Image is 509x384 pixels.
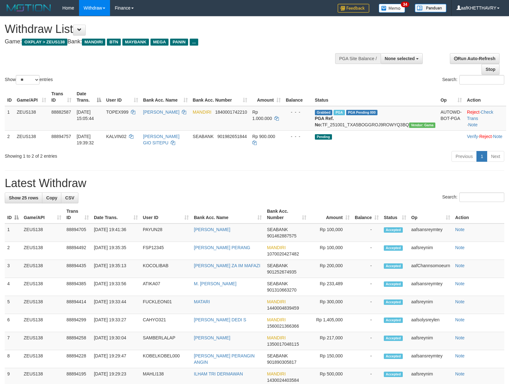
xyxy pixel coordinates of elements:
[267,287,296,293] span: Copy 901310663270 to clipboard
[5,88,14,106] th: ID
[77,134,94,145] span: [DATE] 19:39:32
[64,260,91,278] td: 88894435
[143,110,180,115] a: [PERSON_NAME]
[267,233,296,238] span: Copy 901462887575 to clipboard
[5,3,53,13] img: MOTION_logo.png
[140,314,191,332] td: CAHYO321
[64,314,91,332] td: 88894299
[459,192,504,202] input: Search:
[352,242,381,260] td: -
[170,39,188,46] span: PANIN
[493,134,503,139] a: Note
[286,109,310,115] div: - - -
[191,205,264,223] th: Bank Acc. Name: activate to sort column ascending
[190,39,198,46] span: ...
[217,134,247,139] span: Copy 901982651844 to clipboard
[409,350,453,368] td: aafsansreymtey
[21,278,64,296] td: ZEUS138
[267,317,285,322] span: MANDIRI
[250,88,283,106] th: Amount: activate to sort column ascending
[309,314,352,332] td: Rp 1,405,000
[315,134,332,140] span: Pending
[5,278,21,296] td: 4
[140,260,191,278] td: KOCOLIBAB
[5,242,21,260] td: 2
[104,88,141,106] th: User ID: activate to sort column ascending
[5,296,21,314] td: 5
[51,110,71,115] span: 88882587
[315,116,334,127] b: PGA Ref. No:
[91,205,140,223] th: Date Trans.: activate to sort column ascending
[267,324,299,329] span: Copy 1560021366366 to clipboard
[352,223,381,242] td: -
[194,299,210,304] a: MATARI
[267,263,288,268] span: SEABANK
[455,263,465,268] a: Note
[65,195,74,200] span: CSV
[143,134,180,145] a: [PERSON_NAME] GIO SITEPU
[106,134,126,139] span: KALVIN02
[140,223,191,242] td: PAYUN28
[5,23,333,35] h1: Withdraw List
[455,371,465,376] a: Note
[401,2,409,7] span: 34
[467,134,478,139] a: Verify
[194,353,254,365] a: [PERSON_NAME] PERANGIN ANGIN
[5,350,21,368] td: 8
[91,332,140,350] td: [DATE] 19:30:04
[16,75,40,85] select: Showentries
[21,350,64,368] td: ZEUS138
[286,133,310,140] div: - - -
[384,354,403,359] span: Accepted
[467,110,480,115] a: Reject
[384,372,403,377] span: Accepted
[267,360,296,365] span: Copy 901890305817 to clipboard
[194,281,236,286] a: M. [PERSON_NAME]
[64,205,91,223] th: Trans ID: activate to sort column ascending
[409,278,453,296] td: aafsansreymtey
[194,335,230,340] a: [PERSON_NAME]
[64,242,91,260] td: 88894492
[5,205,21,223] th: ID: activate to sort column descending
[455,281,465,286] a: Note
[409,123,436,128] span: Vendor URL: https://trx31.1velocity.biz
[455,335,465,340] a: Note
[309,278,352,296] td: Rp 233,489
[267,305,299,311] span: Copy 1440004839459 to clipboard
[21,314,64,332] td: ZEUS138
[5,192,42,203] a: Show 25 rows
[409,332,453,350] td: aafsreynim
[5,39,333,45] h4: Game: Bank:
[194,245,250,250] a: [PERSON_NAME] PERANG
[21,205,64,223] th: Game/API: activate to sort column ascending
[140,242,191,260] td: FSP12345
[252,134,275,139] span: Rp 900.000
[21,223,64,242] td: ZEUS138
[455,299,465,304] a: Note
[14,106,49,131] td: ZEUS138
[312,88,438,106] th: Status
[14,130,49,148] td: ZEUS138
[455,227,465,232] a: Note
[42,192,61,203] a: Copy
[91,296,140,314] td: [DATE] 19:33:44
[82,39,105,46] span: MANDIRI
[140,350,191,368] td: KOBELKOBEL000
[49,88,74,106] th: Trans ID: activate to sort column ascending
[309,332,352,350] td: Rp 217,000
[267,251,299,256] span: Copy 1070020427482 to clipboard
[21,260,64,278] td: ZEUS138
[453,205,504,223] th: Action
[384,227,403,233] span: Accepted
[346,110,378,115] span: PGA Pending
[267,371,285,376] span: MANDIRI
[267,299,285,304] span: MANDIRI
[91,350,140,368] td: [DATE] 19:29:47
[5,130,14,148] td: 2
[74,88,103,106] th: Date Trans.: activate to sort column descending
[450,53,500,64] a: Run Auto-Refresh
[5,75,53,85] label: Show entries
[21,296,64,314] td: ZEUS138
[140,205,191,223] th: User ID: activate to sort column ascending
[442,192,504,202] label: Search:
